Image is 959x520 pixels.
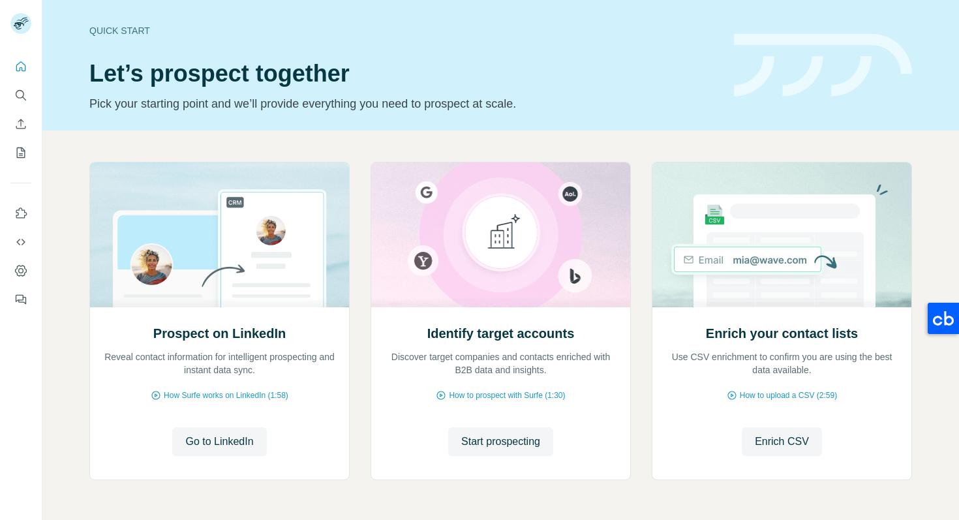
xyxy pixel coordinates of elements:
[10,112,31,136] button: Enrich CSV
[742,427,822,456] button: Enrich CSV
[89,24,718,37] div: Quick start
[103,350,336,376] p: Reveal contact information for intelligent prospecting and instant data sync.
[172,427,266,456] button: Go to LinkedIn
[89,95,718,113] p: Pick your starting point and we’ll provide everything you need to prospect at scale.
[665,350,898,376] p: Use CSV enrichment to confirm you are using the best data available.
[384,350,617,376] p: Discover target companies and contacts enriched with B2B data and insights.
[734,34,912,97] img: banner
[427,324,575,343] h2: Identify target accounts
[10,141,31,164] button: My lists
[10,202,31,225] button: Use Surfe on LinkedIn
[10,55,31,78] button: Quick start
[10,259,31,283] button: Dashboard
[10,230,31,254] button: Use Surfe API
[652,162,912,307] img: Enrich your contact lists
[153,324,286,343] h2: Prospect on LinkedIn
[371,162,631,307] img: Identify target accounts
[185,434,253,450] span: Go to LinkedIn
[10,84,31,107] button: Search
[448,427,553,456] button: Start prospecting
[449,390,565,401] span: How to prospect with Surfe (1:30)
[461,434,540,450] span: Start prospecting
[10,288,31,311] button: Feedback
[706,324,858,343] h2: Enrich your contact lists
[89,61,718,87] h1: Let’s prospect together
[164,390,288,401] span: How Surfe works on LinkedIn (1:58)
[740,390,837,401] span: How to upload a CSV (2:59)
[755,434,809,450] span: Enrich CSV
[89,162,350,307] img: Prospect on LinkedIn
